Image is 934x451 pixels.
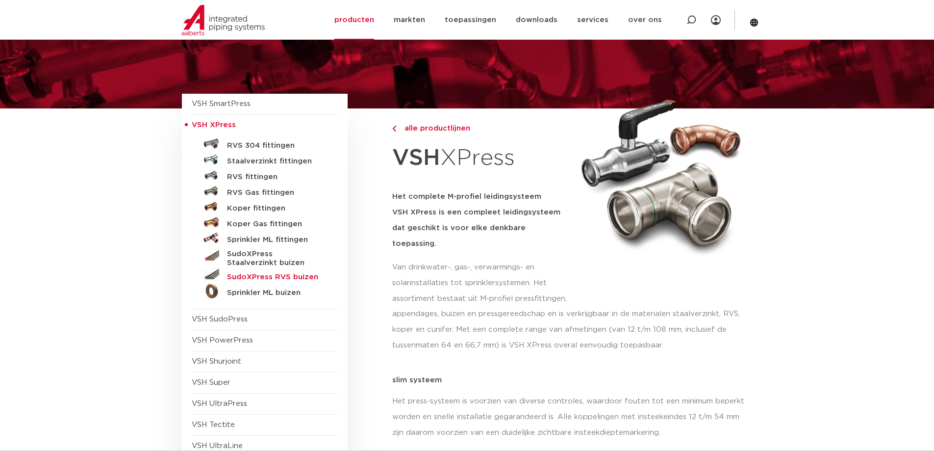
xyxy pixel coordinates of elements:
span: VSH XPress [192,121,236,129]
strong: VSH [392,147,440,169]
h5: Sprinkler ML fittingen [227,236,324,244]
h5: RVS fittingen [227,173,324,182]
p: Het press-systeem is voorzien van diverse controles, waardoor fouten tot een minimum beperkt word... [392,394,753,441]
h5: Koper fittingen [227,204,324,213]
a: VSH Super [192,379,230,386]
p: appendages, buizen en pressgereedschap en is verkrijgbaar in de materialen staalverzinkt, RVS, ko... [392,306,753,353]
a: Sprinkler ML buizen [192,283,338,299]
img: chevron-right.svg [392,126,396,132]
a: Sprinkler ML fittingen [192,230,338,246]
h5: Het complete M-profiel leidingsysteem VSH XPress is een compleet leidingsysteem dat geschikt is v... [392,189,570,252]
h1: XPress [392,139,570,177]
h5: SudoXPress Staalverzinkt buizen [227,250,324,267]
a: VSH Shurjoint [192,358,241,365]
a: VSH UltraPress [192,400,247,407]
a: VSH SudoPress [192,316,248,323]
a: VSH SmartPress [192,100,251,107]
span: alle productlijnen [399,125,470,132]
h5: Sprinkler ML buizen [227,289,324,297]
h5: RVS Gas fittingen [227,188,324,197]
p: Van drinkwater-, gas-, verwarmings- en solarinstallaties tot sprinklersystemen. Het assortiment b... [392,260,570,307]
a: alle productlijnen [392,123,570,134]
a: RVS Gas fittingen [192,183,338,199]
p: slim systeem [392,376,753,384]
a: VSH UltraLine [192,442,243,450]
h5: Koper Gas fittingen [227,220,324,229]
h5: RVS 304 fittingen [227,141,324,150]
a: RVS 304 fittingen [192,136,338,152]
a: VSH PowerPress [192,337,253,344]
a: Koper fittingen [192,199,338,214]
h5: Staalverzinkt fittingen [227,157,324,166]
a: SudoXPress Staalverzinkt buizen [192,246,338,267]
a: RVS fittingen [192,167,338,183]
a: SudoXPress RVS buizen [192,267,338,283]
a: Koper Gas fittingen [192,214,338,230]
h5: SudoXPress RVS buizen [227,273,324,282]
a: Staalverzinkt fittingen [192,152,338,167]
a: VSH Tectite [192,421,235,428]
